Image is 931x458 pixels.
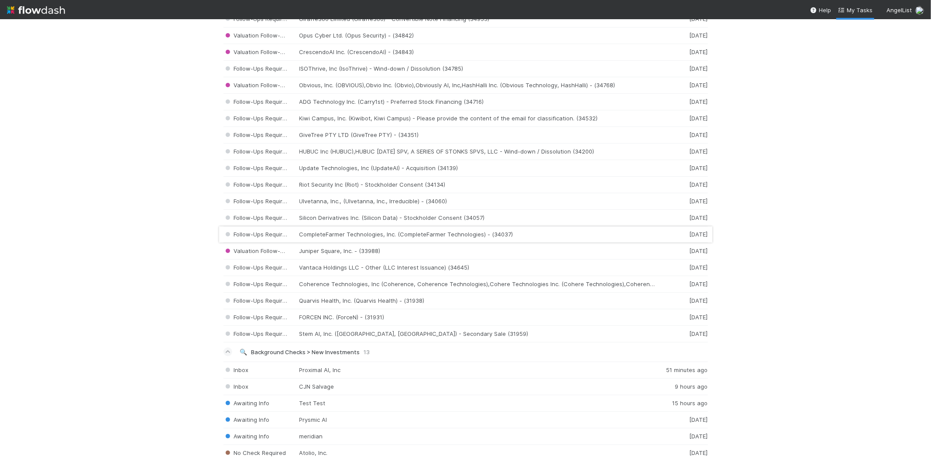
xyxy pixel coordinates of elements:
[656,297,708,304] div: [DATE]
[299,198,656,205] div: Ulvetanna, Inc., (Ulvetanna, Inc., Irreducible) - (34060)
[299,449,656,457] div: Atolio, Inc.
[223,330,290,337] span: Follow-Ups Required
[299,98,656,106] div: ADG Technology Inc. (Carry1st) - Preferred Stock Financing (34716)
[299,400,656,407] div: Test Test
[915,6,924,15] img: avatar_5106bb14-94e9-4897-80de-6ae81081f36d.png
[656,214,708,222] div: [DATE]
[223,314,290,321] span: Follow-Ups Required
[223,264,290,271] span: Follow-Ups Required
[656,383,708,390] div: 9 hours ago
[251,349,360,355] span: Background Checks > New Investments
[656,247,708,255] div: [DATE]
[656,314,708,321] div: [DATE]
[838,7,873,14] span: My Tasks
[299,280,656,288] div: Coherence Technologies, Inc (Coherence, Coherence Technologies),Cohere Technologies Inc. (Cohere ...
[299,65,656,72] div: ISOThrive, Inc (IsoThrive) - Wind-down / Dissolution (34785)
[299,264,656,271] div: Vantaca Holdings LLC - Other (LLC Interest Issuance) (34645)
[223,400,270,407] span: Awaiting Info
[656,400,708,407] div: 15 hours ago
[223,297,290,304] span: Follow-Ups Required
[656,115,708,122] div: [DATE]
[886,7,912,14] span: AngelList
[223,416,270,423] span: Awaiting Info
[656,280,708,288] div: [DATE]
[656,82,708,89] div: [DATE]
[656,164,708,172] div: [DATE]
[299,164,656,172] div: Update Technologies, Inc (UpdateAI) - Acquisition (34139)
[223,280,290,287] span: Follow-Ups Required
[656,198,708,205] div: [DATE]
[656,330,708,338] div: [DATE]
[223,433,270,440] span: Awaiting Info
[299,148,656,155] div: HUBUC Inc (HUBUC),HUBUC [DATE] SPV, A SERIES OF STONKS SPVS, LLC - Wind-down / Dissolution (34200)
[223,383,249,390] span: Inbox
[299,383,656,390] div: CJN Salvage
[810,6,831,14] div: Help
[223,131,290,138] span: Follow-Ups Required
[656,32,708,39] div: [DATE]
[223,82,317,89] span: Valuation Follow-Ups Required
[299,314,656,321] div: FORCEN INC. (ForceN) - (31931)
[299,366,656,374] div: Proximal AI, Inc
[223,214,290,221] span: Follow-Ups Required
[656,181,708,188] div: [DATE]
[223,98,290,105] span: Follow-Ups Required
[223,449,286,456] span: No Check Required
[223,32,317,39] span: Valuation Follow-Ups Required
[299,214,656,222] div: Silicon Derivatives Inc. (Silicon Data) - Stockholder Consent (34057)
[656,98,708,106] div: [DATE]
[299,330,656,338] div: Stem AI, Inc. ([GEOGRAPHIC_DATA], [GEOGRAPHIC_DATA]) - Secondary Sale (31959)
[299,433,656,440] div: meridian
[838,6,873,14] a: My Tasks
[299,115,656,122] div: Kiwi Campus, Inc. (Kiwibot, Kiwi Campus) - Please provide the content of the email for classifica...
[7,3,65,17] img: logo-inverted-e16ddd16eac7371096b0.svg
[656,416,708,424] div: [DATE]
[656,148,708,155] div: [DATE]
[223,65,290,72] span: Follow-Ups Required
[656,48,708,56] div: [DATE]
[299,247,656,255] div: Juniper Square, Inc. - (33988)
[299,416,656,424] div: Prysmic AI
[299,131,656,139] div: GiveTree PTY LTD (GiveTree PTY) - (34351)
[299,297,656,304] div: Quarvis Health, Inc. (Quarvis Health) - (31938)
[223,247,317,254] span: Valuation Follow-Ups Required
[299,48,656,56] div: CrescendoAI Inc. (CrescendoAI) - (34843)
[223,198,290,205] span: Follow-Ups Required
[299,32,656,39] div: Opus Cyber Ltd. (Opus Security) - (34842)
[240,349,247,355] span: 🔍
[656,433,708,440] div: [DATE]
[223,115,290,122] span: Follow-Ups Required
[299,82,656,89] div: Obvious, Inc. (OBVIOUS),Obvio Inc. (Obvio),Obviously AI, Inc,HashHalli Inc. (Obvious Technology, ...
[656,366,708,374] div: 51 minutes ago
[656,65,708,72] div: [DATE]
[223,164,290,171] span: Follow-Ups Required
[656,131,708,139] div: [DATE]
[299,181,656,188] div: Riot Security Inc (Riot) - Stockholder Consent (34134)
[656,449,708,457] div: [DATE]
[223,148,290,155] span: Follow-Ups Required
[223,181,290,188] span: Follow-Ups Required
[223,48,317,55] span: Valuation Follow-Ups Required
[364,349,370,355] span: 13
[656,264,708,271] div: [DATE]
[223,366,249,373] span: Inbox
